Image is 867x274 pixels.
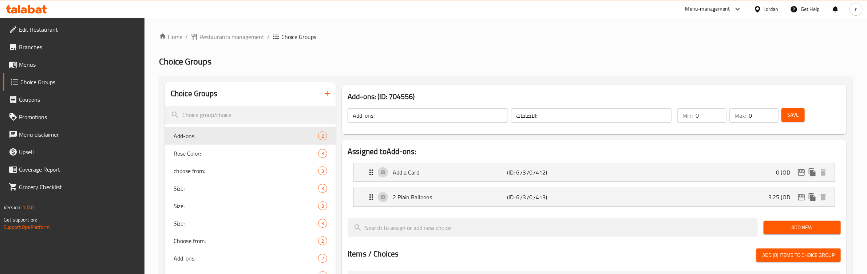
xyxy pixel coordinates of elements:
a: Grocery Checklist [3,178,145,196]
p: Min: [682,111,693,120]
button: delete [818,192,829,203]
h2: Choice Groups [171,88,217,99]
span: Add-ons: [174,132,318,140]
span: 3 [318,168,327,175]
span: Grocery Checklist [19,183,139,191]
a: Choice Groups [3,73,145,91]
a: Home [159,32,182,41]
h2: Items / Choices [348,248,399,259]
span: Upsell [19,148,139,156]
a: Promotions [3,108,145,126]
span: Choose from: [174,236,318,245]
button: Add (0) items to choice group [756,248,841,262]
span: Choice Groups [281,32,316,41]
div: Choices [318,236,327,245]
button: edit [796,192,807,203]
li: Expand [348,160,841,185]
a: Coverage Report [3,161,145,178]
span: 2 [318,133,327,140]
button: Save [781,108,805,122]
p: 0 JOD [776,168,796,177]
span: Add (0) items to choice group [762,251,835,260]
span: 1.0.0 [23,203,34,212]
div: Add-ons:2 [165,250,336,267]
div: Add-ons:2 [165,127,336,145]
div: Choose from:2 [165,232,336,250]
a: Branches [3,38,145,56]
button: delete [818,167,829,178]
span: Size: [174,184,318,193]
button: duplicate [807,192,818,203]
span: Restaurants management [199,32,264,41]
span: Menu disclaimer [19,130,139,139]
span: r [855,5,857,13]
div: Size:3 [165,197,336,215]
a: Restaurants management [191,32,264,41]
span: Version: [4,203,21,212]
span: 3 [318,220,327,227]
div: choose from:3 [165,162,336,180]
span: Menus [19,60,139,69]
div: Choices [318,184,327,193]
a: Upsell [3,143,145,161]
li: Expand [348,185,841,210]
p: Add a Card [393,168,507,177]
div: Jordan [764,5,779,13]
div: Choices [318,219,327,228]
h2: Assigned to Add-ons: [348,146,841,157]
li: / [185,32,188,41]
span: 3 [318,185,327,192]
div: Rose Color:3 [165,145,336,162]
span: Size: [174,219,318,228]
p: 2 Plain Balloons [393,193,507,201]
div: Expand [354,163,835,181]
span: Save [787,110,799,120]
a: Edit Restaurant [3,21,145,38]
span: Branches [19,43,139,51]
button: Add New [764,221,841,234]
span: Choice Groups [159,53,211,70]
input: search [165,106,336,124]
a: Menus [3,56,145,73]
span: Choice Groups [20,78,139,86]
span: Size: [174,201,318,210]
span: 2 [318,238,327,244]
a: Menu disclaimer [3,126,145,143]
p: 3.25 JOD [768,193,796,201]
p: (ID: 673707412) [507,168,583,177]
a: Support.OpsPlatform [4,222,50,232]
span: choose from: [174,167,318,175]
p: Max: [735,111,746,120]
div: Choices [318,149,327,158]
div: Size:3 [165,215,336,232]
div: Choices [318,254,327,263]
span: Rose Color: [174,149,318,158]
button: edit [796,167,807,178]
div: Choices [318,167,327,175]
span: Coverage Report [19,165,139,174]
li: / [267,32,270,41]
span: Add New [769,223,835,232]
h3: Add-ons: (ID: 704556) [348,91,841,102]
nav: breadcrumb [159,32,852,41]
span: 3 [318,203,327,210]
span: 2 [318,255,327,262]
span: Edit Restaurant [19,25,139,34]
div: Size:3 [165,180,336,197]
div: Menu-management [685,5,730,13]
span: 3 [318,150,327,157]
p: (ID: 673707413) [507,193,583,201]
div: Choices [318,132,327,140]
span: Get support on: [4,215,37,224]
button: duplicate [807,167,818,178]
a: Coupons [3,91,145,108]
div: Expand [354,188,835,206]
input: search [348,218,757,237]
span: Coupons [19,95,139,104]
span: Promotions [19,113,139,121]
span: Add-ons: [174,254,318,263]
div: Choices [318,201,327,210]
